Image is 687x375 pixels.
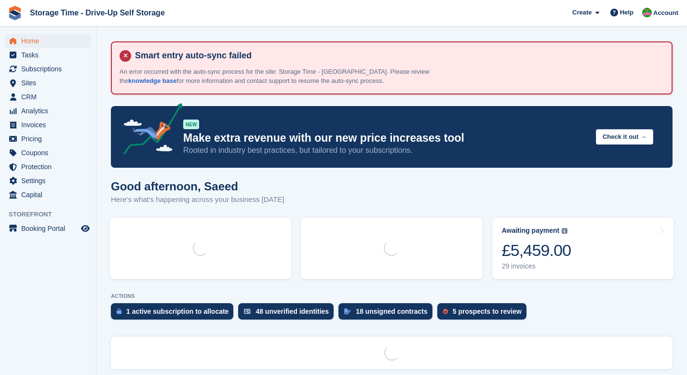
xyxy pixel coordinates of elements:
h1: Good afternoon, Saeed [111,180,284,193]
span: Help [620,8,633,17]
div: 1 active subscription to allocate [126,308,229,315]
div: NEW [183,120,199,129]
h4: Smart entry auto-sync failed [131,50,664,61]
span: Invoices [21,118,79,132]
span: Subscriptions [21,62,79,76]
a: menu [5,222,91,235]
div: Awaiting payment [502,227,560,235]
span: Account [653,8,678,18]
img: verify_identity-adf6edd0f0f0b5bbfe63781bf79b02c33cf7c696d77639b501bdc392416b5a36.svg [244,308,251,314]
a: menu [5,34,91,48]
span: Sites [21,76,79,90]
img: active_subscription_to_allocate_icon-d502201f5373d7db506a760aba3b589e785aa758c864c3986d89f69b8ff3... [117,308,121,314]
div: 18 unsigned contracts [356,308,428,315]
span: CRM [21,90,79,104]
a: menu [5,48,91,62]
span: Coupons [21,146,79,160]
p: An error occurred with the auto-sync process for the site: Storage Time - [GEOGRAPHIC_DATA]. Plea... [120,67,457,86]
a: 1 active subscription to allocate [111,303,238,324]
p: Here's what's happening across your business [DATE] [111,194,284,205]
span: Protection [21,160,79,174]
a: menu [5,118,91,132]
div: 29 invoices [502,262,571,270]
img: price-adjustments-announcement-icon-8257ccfd72463d97f412b2fc003d46551f7dbcb40ab6d574587a9cd5c0d94... [115,103,183,158]
img: icon-info-grey-7440780725fd019a000dd9b08b2336e03edf1995a4989e88bcd33f0948082b44.svg [562,228,567,234]
div: 48 unverified identities [256,308,329,315]
span: Pricing [21,132,79,146]
a: Storage Time - Drive-Up Self Storage [26,5,169,21]
img: stora-icon-8386f47178a22dfd0bd8f6a31ec36ba5ce8667c1dd55bd0f319d3a0aa187defe.svg [8,6,22,20]
a: menu [5,160,91,174]
a: menu [5,76,91,90]
span: Tasks [21,48,79,62]
span: Create [572,8,592,17]
span: Storefront [9,210,96,219]
a: 48 unverified identities [238,303,338,324]
p: Rooted in industry best practices, but tailored to your subscriptions. [183,145,588,156]
a: menu [5,146,91,160]
a: 5 prospects to review [437,303,531,324]
img: prospect-51fa495bee0391a8d652442698ab0144808aea92771e9ea1ae160a38d050c398.svg [443,308,448,314]
a: menu [5,132,91,146]
a: menu [5,174,91,187]
p: Make extra revenue with our new price increases tool [183,131,588,145]
div: £5,459.00 [502,241,571,260]
span: Home [21,34,79,48]
span: Capital [21,188,79,201]
a: menu [5,188,91,201]
img: Saeed [642,8,652,17]
a: Preview store [80,223,91,234]
a: menu [5,90,91,104]
button: Check it out → [596,129,653,145]
a: knowledge base [128,77,176,84]
a: menu [5,104,91,118]
div: 5 prospects to review [453,308,522,315]
a: menu [5,62,91,76]
span: Booking Portal [21,222,79,235]
p: ACTIONS [111,293,673,299]
span: Analytics [21,104,79,118]
a: 18 unsigned contracts [338,303,437,324]
img: contract_signature_icon-13c848040528278c33f63329250d36e43548de30e8caae1d1a13099fd9432cc5.svg [344,308,351,314]
span: Settings [21,174,79,187]
a: Awaiting payment £5,459.00 29 invoices [492,218,674,279]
